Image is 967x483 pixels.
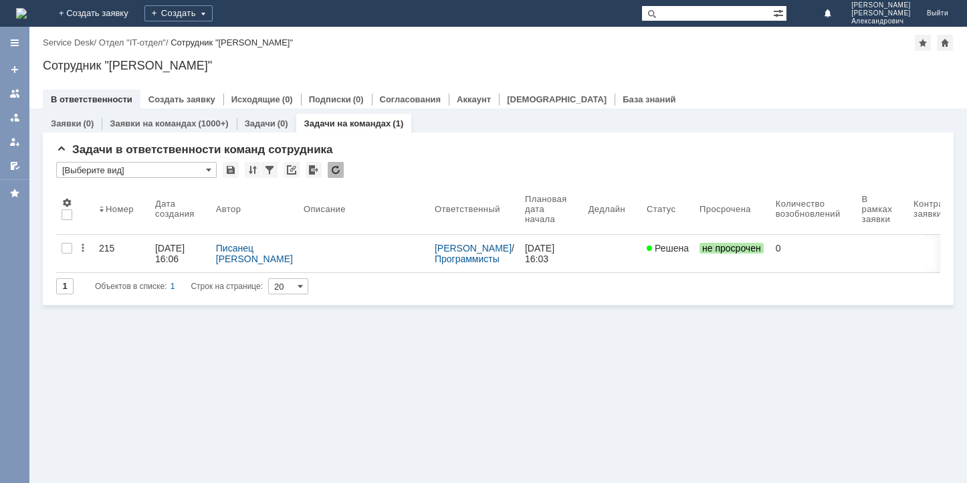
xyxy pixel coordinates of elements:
[106,204,134,214] div: Номер
[435,243,514,264] div: /
[110,118,196,128] a: Заявки на командах
[525,194,567,224] div: Плановая дата начала
[43,37,94,47] a: Service Desk
[56,143,333,156] span: Задачи в ответственности команд сотрудника
[851,9,911,17] span: [PERSON_NAME]
[223,162,239,178] div: Сохранить вид
[99,37,171,47] div: /
[171,278,175,294] div: 1
[198,118,228,128] div: (1000+)
[507,94,607,104] a: [DEMOGRAPHIC_DATA]
[95,278,263,294] i: Строк на странице:
[4,83,25,104] a: Заявки на командах
[245,162,261,178] div: Сортировка...
[862,194,892,224] div: В рамках заявки
[380,94,441,104] a: Согласования
[700,204,751,214] div: Просрочена
[245,118,276,128] a: Задачи
[937,35,953,51] div: Сделать домашней страницей
[857,183,908,235] th: В рамках заявки
[282,94,293,104] div: (0)
[435,243,512,254] a: [PERSON_NAME]
[694,235,770,272] a: не просрочен
[43,37,99,47] div: /
[148,94,215,104] a: Создать заявку
[4,155,25,177] a: Мои согласования
[353,94,364,104] div: (0)
[304,118,391,128] a: Задачи на командах
[770,183,857,235] th: Количество возобновлений
[261,162,278,178] div: Фильтрация...
[95,282,167,291] span: Объектов в списке:
[776,243,851,254] div: 0
[429,183,520,235] th: Ответственный
[78,243,88,254] div: Действия
[525,243,557,264] div: [DATE] 16:03
[770,235,857,272] a: 0
[62,197,72,208] span: Настройки
[309,94,351,104] a: Подписки
[700,243,764,254] span: не просрочен
[284,162,300,178] div: Скопировать ссылку на список
[773,6,786,19] span: Расширенный поиск
[588,204,625,214] div: Дедлайн
[4,131,25,153] a: Мои заявки
[851,17,911,25] span: Александрович
[231,94,280,104] a: Исходящие
[150,235,211,272] a: [DATE] 16:06
[694,183,770,235] th: Просрочена
[306,162,322,178] div: Экспорт списка
[647,204,675,214] div: Статус
[776,199,841,219] div: Количество возобновлений
[155,243,187,264] div: [DATE] 16:06
[51,118,81,128] a: Заявки
[623,94,675,104] a: База знаний
[435,204,500,214] div: Ответственный
[435,254,500,264] a: Программисты
[83,118,94,128] div: (0)
[144,5,213,21] div: Создать
[94,235,150,272] a: 215
[4,59,25,80] a: Создать заявку
[641,235,694,272] a: Решена
[393,118,403,128] div: (1)
[99,37,166,47] a: Отдел "IT-отдел"
[43,59,954,72] div: Сотрудник "[PERSON_NAME]"
[915,35,931,51] div: Добавить в избранное
[155,199,195,219] div: Дата создания
[16,8,27,19] img: logo
[641,183,694,235] th: Статус
[150,183,211,235] th: Дата создания
[647,243,689,254] span: Решена
[99,243,144,254] div: 215
[94,183,150,235] th: Номер
[171,37,293,47] div: Сотрудник "[PERSON_NAME]"
[16,8,27,19] a: Перейти на домашнюю страницу
[520,235,583,272] a: [DATE] 16:03
[278,118,288,128] div: (0)
[457,94,491,104] a: Аккаунт
[304,204,346,214] div: Описание
[583,183,641,235] th: Дедлайн
[51,94,132,104] a: В ответственности
[216,204,241,214] div: Автор
[216,243,293,264] a: Писанец [PERSON_NAME]
[520,183,583,235] th: Плановая дата начала
[914,199,961,219] div: Контрагент заявки
[4,107,25,128] a: Заявки в моей ответственности
[328,162,344,178] div: Обновлять список
[851,1,911,9] span: [PERSON_NAME]
[211,183,298,235] th: Автор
